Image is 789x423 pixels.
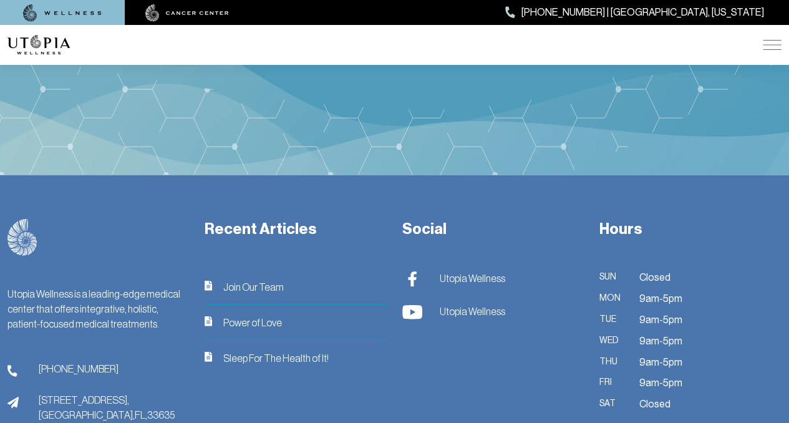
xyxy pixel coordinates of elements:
img: Utopia Wellness [402,304,422,320]
img: wellness [23,4,102,22]
img: logo [7,35,70,55]
span: Power of Love [223,315,282,330]
img: phone [7,365,17,377]
span: [PHONE_NUMBER] | [GEOGRAPHIC_DATA], [US_STATE] [521,4,764,21]
span: Closed [639,270,670,286]
span: Tue [599,312,624,328]
span: 9am-5pm [639,291,682,307]
h3: Hours [599,219,782,240]
span: Join Our Team [223,280,284,294]
a: [PHONE_NUMBER] | [GEOGRAPHIC_DATA], [US_STATE] [505,4,764,21]
a: phone[PHONE_NUMBER] [7,361,190,377]
img: icon [205,281,212,291]
span: Thu [599,354,624,371]
img: logo [7,219,37,256]
img: cancer center [145,4,229,22]
img: icon-hamburger [763,40,782,50]
a: Utopia Wellness Utopia Wellness [402,270,574,288]
img: icon [205,316,212,326]
img: address [7,397,19,409]
span: Wed [599,333,624,349]
a: Utopia Wellness Utopia Wellness [402,302,574,320]
span: [PHONE_NUMBER] [39,361,119,376]
span: Sun [599,270,624,286]
span: 9am-5pm [639,354,682,371]
span: Fri [599,375,624,391]
img: Utopia Wellness [402,271,422,287]
a: iconPower of Love [205,315,387,330]
span: 9am-5pm [639,333,682,349]
a: address[STREET_ADDRESS],[GEOGRAPHIC_DATA],FL,33635 [7,392,190,422]
span: 9am-5pm [639,312,682,328]
span: Mon [599,291,624,307]
span: [STREET_ADDRESS], [GEOGRAPHIC_DATA], FL, 33635 [39,392,175,422]
span: Utopia Wellness [440,271,505,286]
div: Utopia Wellness is a leading-edge medical center that offers integrative, holistic, patient-focus... [7,286,190,331]
span: 9am-5pm [639,375,682,391]
span: Sleep For The Health of It! [223,351,329,366]
a: iconSleep For The Health of It! [205,351,387,366]
span: Sat [599,396,624,412]
h3: Social [402,219,584,240]
img: icon [205,352,212,362]
span: Closed [639,396,670,412]
span: Utopia Wellness [440,304,505,319]
h3: Recent Articles [205,219,387,240]
a: iconJoin Our Team [205,280,387,294]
